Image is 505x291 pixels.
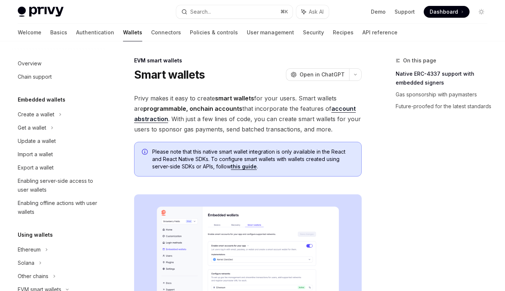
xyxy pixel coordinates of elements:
[396,100,493,112] a: Future-proofed for the latest standards
[18,150,53,159] div: Import a wallet
[134,57,362,64] div: EVM smart wallets
[50,24,67,41] a: Basics
[18,7,64,17] img: light logo
[12,161,106,174] a: Export a wallet
[12,174,106,196] a: Enabling server-side access to user wallets
[18,163,54,172] div: Export a wallet
[215,95,254,102] strong: smart wallets
[123,24,142,41] a: Wallets
[134,68,205,81] h1: Smart wallets
[190,7,211,16] div: Search...
[76,24,114,41] a: Authentication
[396,68,493,89] a: Native ERC-4337 support with embedded signers
[333,24,354,41] a: Recipes
[18,230,53,239] h5: Using wallets
[18,245,41,254] div: Ethereum
[18,24,41,41] a: Welcome
[286,68,349,81] button: Open in ChatGPT
[12,57,106,70] a: Overview
[18,95,65,104] h5: Embedded wallets
[152,148,354,170] span: Please note that this native smart wallet integration is only available in the React and React Na...
[143,105,242,112] strong: programmable, onchain accounts
[18,123,46,132] div: Get a wallet
[18,259,34,267] div: Solana
[309,8,324,16] span: Ask AI
[176,5,293,18] button: Search...⌘K
[12,70,106,83] a: Chain support
[18,72,52,81] div: Chain support
[231,163,257,170] a: this guide
[280,9,288,15] span: ⌘ K
[18,59,41,68] div: Overview
[296,5,329,18] button: Ask AI
[424,6,470,18] a: Dashboard
[371,8,386,16] a: Demo
[151,24,181,41] a: Connectors
[475,6,487,18] button: Toggle dark mode
[362,24,397,41] a: API reference
[18,110,54,119] div: Create a wallet
[303,24,324,41] a: Security
[190,24,238,41] a: Policies & controls
[18,199,102,216] div: Enabling offline actions with user wallets
[18,272,48,281] div: Other chains
[395,8,415,16] a: Support
[18,177,102,194] div: Enabling server-side access to user wallets
[18,137,56,145] div: Update a wallet
[12,196,106,219] a: Enabling offline actions with user wallets
[396,89,493,100] a: Gas sponsorship with paymasters
[142,149,149,156] svg: Info
[12,134,106,148] a: Update a wallet
[247,24,294,41] a: User management
[300,71,345,78] span: Open in ChatGPT
[134,93,362,134] span: Privy makes it easy to create for your users. Smart wallets are that incorporate the features of ...
[403,56,436,65] span: On this page
[12,148,106,161] a: Import a wallet
[430,8,458,16] span: Dashboard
